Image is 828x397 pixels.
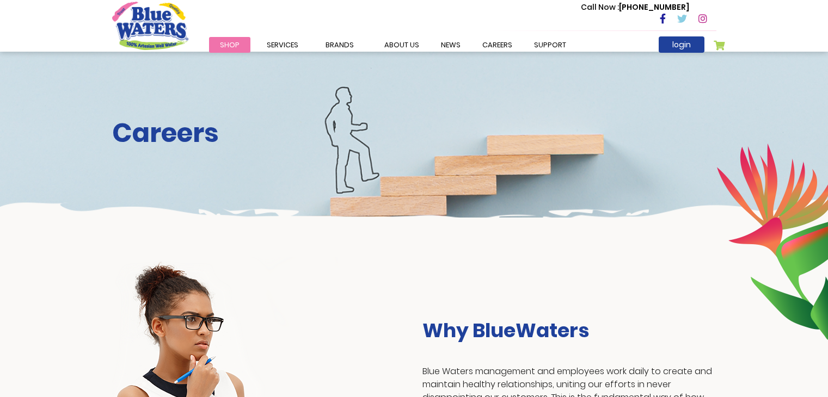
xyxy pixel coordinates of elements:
span: Services [267,40,298,50]
a: support [523,37,577,53]
a: News [430,37,471,53]
a: login [659,36,704,53]
img: career-intro-leaves.png [716,143,828,340]
a: careers [471,37,523,53]
span: Call Now : [581,2,619,13]
p: [PHONE_NUMBER] [581,2,689,13]
a: store logo [112,2,188,49]
h3: Why BlueWaters [422,319,716,342]
a: about us [373,37,430,53]
span: Shop [220,40,240,50]
span: Brands [326,40,354,50]
h2: Careers [112,117,716,149]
